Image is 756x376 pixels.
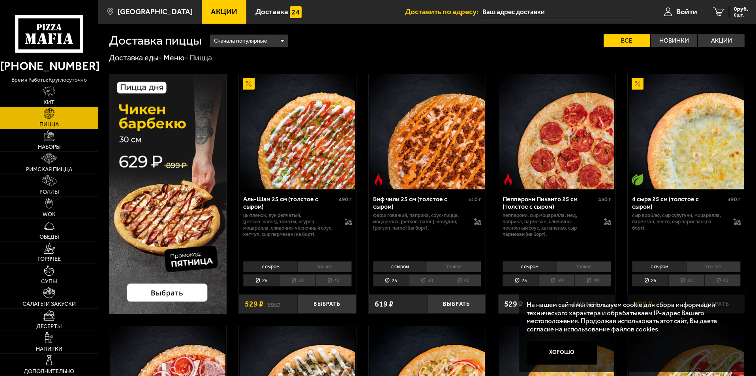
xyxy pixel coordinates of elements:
div: Пепперони Пиканто 25 см (толстое с сыром) [503,195,596,210]
a: АкционныйВегетарианское блюдо4 сыра 25 см (толстое с сыром) [628,74,745,189]
li: тонкое [557,261,611,272]
s: 595 ₽ [268,300,280,308]
span: Дополнительно [24,369,74,374]
span: Салаты и закуски [23,301,76,307]
button: Выбрать [427,294,486,314]
li: тонкое [686,261,741,272]
span: Наборы [38,144,60,150]
p: пепперони, сыр Моцарелла, мед, паприка, пармезан, сливочно-чесночный соус, халапеньо, сыр пармеза... [503,212,596,238]
p: На нашем сайте мы используем cookie для сбора информации технического характера и обрабатываем IP... [527,301,733,333]
span: Римская пицца [26,167,72,172]
li: 25 [243,274,279,286]
span: Сначала популярные [214,34,267,49]
li: с сыром [373,261,427,272]
li: 30 [538,274,574,286]
li: 30 [668,274,704,286]
p: сыр дорблю, сыр сулугуни, моцарелла, пармезан, песто, сыр пармезан (на борт). [632,212,726,231]
span: 390 г [728,196,741,203]
span: Супы [41,279,57,284]
span: Войти [676,8,697,15]
li: 25 [373,274,409,286]
span: 510 г [468,196,481,203]
span: Роллы [39,189,59,195]
p: фарш говяжий, паприка, соус-пицца, моцарелла, [PERSON_NAME]-кочудян, [PERSON_NAME] (на борт). [373,212,467,231]
li: 40 [574,274,611,286]
li: с сыром [243,261,297,272]
img: Аль-Шам 25 см (толстое с сыром) [240,74,355,189]
span: 529 ₽ [504,300,523,308]
span: Горячее [38,256,61,262]
li: 30 [409,274,445,286]
p: цыпленок, лук репчатый, [PERSON_NAME], томаты, огурец, моцарелла, сливочно-чесночный соус, кетчуп... [243,212,337,238]
img: Акционный [632,78,643,90]
a: Доставка еды- [109,53,162,62]
label: Акции [698,34,745,47]
li: 25 [632,274,668,286]
label: Новинки [651,34,698,47]
button: Хорошо [527,341,598,365]
a: АкционныйАль-Шам 25 см (толстое с сыром) [239,74,356,189]
img: Острое блюдо [502,174,514,185]
span: 0 руб. [734,6,748,12]
span: 490 г [339,196,352,203]
h1: Доставка пиццы [109,34,202,47]
img: Пепперони Пиканто 25 см (толстое с сыром) [499,74,614,189]
li: 40 [704,274,741,286]
li: 40 [445,274,481,286]
div: 4 сыра 25 см (толстое с сыром) [632,195,726,210]
img: Вегетарианское блюдо [632,174,643,185]
span: Акции [211,8,237,15]
span: Десерты [36,324,62,329]
span: 0 шт. [734,13,748,17]
div: Биф чили 25 см (толстое с сыром) [373,195,467,210]
span: Напитки [36,346,62,352]
img: Острое блюдо [373,174,385,185]
div: Аль-Шам 25 см (толстое с сыром) [243,195,337,210]
li: тонкое [427,261,481,272]
span: Доставка [255,8,288,15]
li: с сыром [632,261,686,272]
span: WOK [43,212,56,217]
img: 15daf4d41897b9f0e9f617042186c801.svg [290,6,302,18]
span: 529 ₽ [245,300,264,308]
a: Меню- [163,53,188,62]
a: Острое блюдоПепперони Пиканто 25 см (толстое с сыром) [498,74,615,189]
img: Биф чили 25 см (толстое с сыром) [370,74,485,189]
img: 4 сыра 25 см (толстое с сыром) [629,74,744,189]
li: 40 [315,274,352,286]
li: тонкое [297,261,352,272]
span: Пицца [39,122,59,127]
button: Выбрать [298,294,356,314]
span: 430 г [598,196,611,203]
span: 619 ₽ [375,300,394,308]
span: [GEOGRAPHIC_DATA] [118,8,193,15]
img: Акционный [243,78,255,90]
li: 30 [279,274,315,286]
a: Острое блюдоБиф чили 25 см (толстое с сыром) [369,74,486,189]
span: Хит [43,100,54,105]
div: Пицца [189,53,212,63]
input: Ваш адрес доставки [482,5,634,19]
span: Доставить по адресу: [405,8,482,15]
li: 25 [503,274,538,286]
span: Обеды [39,234,59,240]
li: с сыром [503,261,557,272]
label: Все [604,34,650,47]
